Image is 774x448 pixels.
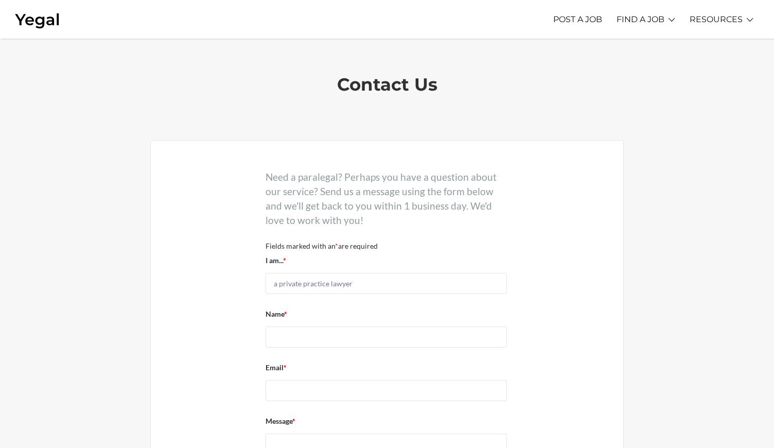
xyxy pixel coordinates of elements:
label: Name [266,307,287,321]
label: I am... [266,253,286,268]
a: RESOURCES [690,5,743,33]
label: Email [266,360,287,375]
a: POST A JOB [553,5,602,33]
span: Need a paralegal? Perhaps you have a question about our service? Send us a message using the form... [266,171,497,226]
div: Fields marked with an are required [266,239,507,253]
label: Message [266,414,295,428]
a: FIND A JOB [617,5,664,33]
